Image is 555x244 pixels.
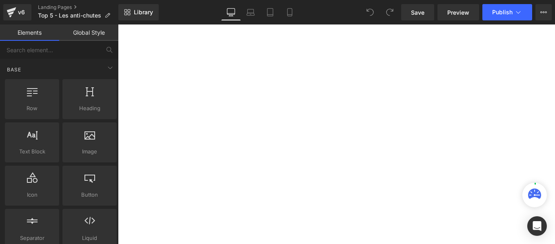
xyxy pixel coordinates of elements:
[241,4,260,20] a: Laptop
[65,191,114,199] span: Button
[382,4,398,20] button: Redo
[16,7,27,18] div: v6
[118,4,159,20] a: New Library
[38,4,118,11] a: Landing Pages
[65,147,114,156] span: Image
[447,8,469,17] span: Preview
[527,216,547,236] div: Open Intercom Messenger
[65,234,114,242] span: Liquid
[221,4,241,20] a: Desktop
[134,9,153,16] span: Library
[437,4,479,20] a: Preview
[6,66,22,73] span: Base
[7,191,57,199] span: Icon
[7,104,57,113] span: Row
[362,4,378,20] button: Undo
[3,4,31,20] a: v6
[59,24,118,41] a: Global Style
[7,147,57,156] span: Text Block
[492,9,513,16] span: Publish
[7,234,57,242] span: Separator
[535,4,552,20] button: More
[38,12,101,19] span: Top 5 - Les anti-chutes
[260,4,280,20] a: Tablet
[280,4,300,20] a: Mobile
[411,8,424,17] span: Save
[65,104,114,113] span: Heading
[482,4,532,20] button: Publish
